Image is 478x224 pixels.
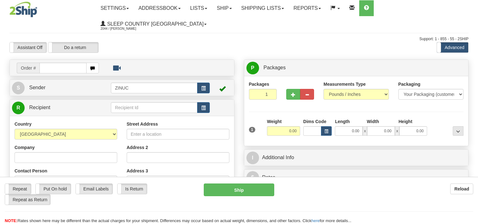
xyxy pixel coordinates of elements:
span: Sender [29,85,45,90]
span: 2044 / [PERSON_NAME] [100,26,148,32]
a: R Recipient [12,101,100,114]
button: Ship [204,184,274,196]
label: Assistant Off [10,42,46,53]
a: IAdditional Info [246,151,466,164]
label: Address 2 [127,144,148,151]
label: Dims Code [303,118,326,125]
span: Sleep Country [GEOGRAPHIC_DATA] [106,21,203,27]
a: Shipping lists [237,0,289,16]
label: Packages [249,81,269,87]
input: Enter a location [127,129,229,140]
button: Reload [450,184,473,194]
span: Packages [263,65,286,70]
span: 1 [249,127,256,133]
label: Height [399,118,413,125]
span: x [363,126,367,136]
label: Contact Person [15,168,47,174]
span: NOTE: [5,218,17,223]
a: Settings [96,0,134,16]
a: here [312,218,320,223]
a: $Rates [246,171,466,184]
label: Street Address [127,121,158,127]
label: Weight [267,118,281,125]
a: Addressbook [134,0,185,16]
span: $ [246,171,259,184]
a: S Sender [12,81,111,94]
img: logo2044.jpg [9,2,37,17]
a: Sleep Country [GEOGRAPHIC_DATA] 2044 / [PERSON_NAME] [96,16,211,32]
b: Reload [454,186,469,191]
label: Put On hold [36,184,70,194]
label: Do a return [48,42,98,53]
a: Lists [185,0,212,16]
label: Length [335,118,350,125]
div: ... [453,126,463,136]
label: Is Return [118,184,147,194]
input: Sender Id [111,83,197,93]
input: Recipient Id [111,102,197,113]
div: Support: 1 - 855 - 55 - 2SHIP [9,36,469,42]
a: P Packages [246,61,466,74]
label: Company [15,144,35,151]
label: Width [367,118,379,125]
label: Country [15,121,32,127]
label: Measurements Type [324,81,366,87]
a: Ship [212,0,236,16]
label: Advanced [437,42,468,53]
iframe: chat widget [463,80,477,144]
label: Repeat as Return [5,195,50,205]
label: Repeat [5,184,31,194]
a: Reports [289,0,326,16]
span: Order # [17,63,39,73]
span: Recipient [29,105,50,110]
span: P [246,62,259,74]
span: x [395,126,399,136]
label: Email Labels [76,184,113,194]
span: R [12,102,25,114]
label: Packaging [398,81,421,87]
label: Address 3 [127,168,148,174]
span: I [246,152,259,164]
span: S [12,82,25,94]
